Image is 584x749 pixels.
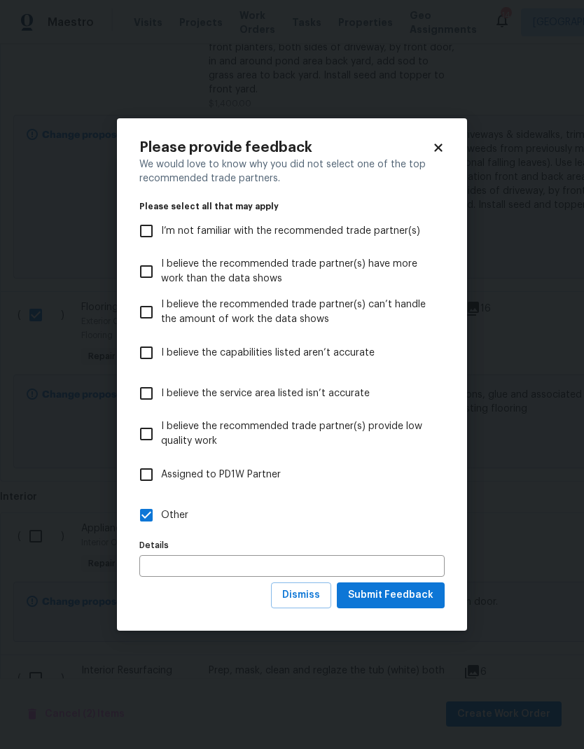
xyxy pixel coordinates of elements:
[139,157,445,185] div: We would love to know why you did not select one of the top recommended trade partners.
[161,419,433,449] span: I believe the recommended trade partner(s) provide low quality work
[161,297,433,327] span: I believe the recommended trade partner(s) can’t handle the amount of work the data shows
[161,346,375,360] span: I believe the capabilities listed aren’t accurate
[161,257,433,286] span: I believe the recommended trade partner(s) have more work than the data shows
[161,508,188,523] span: Other
[337,582,445,608] button: Submit Feedback
[161,386,370,401] span: I believe the service area listed isn’t accurate
[161,468,281,482] span: Assigned to PD1W Partner
[139,202,445,211] legend: Please select all that may apply
[271,582,331,608] button: Dismiss
[348,587,433,604] span: Submit Feedback
[139,141,432,155] h2: Please provide feedback
[282,587,320,604] span: Dismiss
[139,541,445,549] label: Details
[161,224,420,239] span: I’m not familiar with the recommended trade partner(s)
